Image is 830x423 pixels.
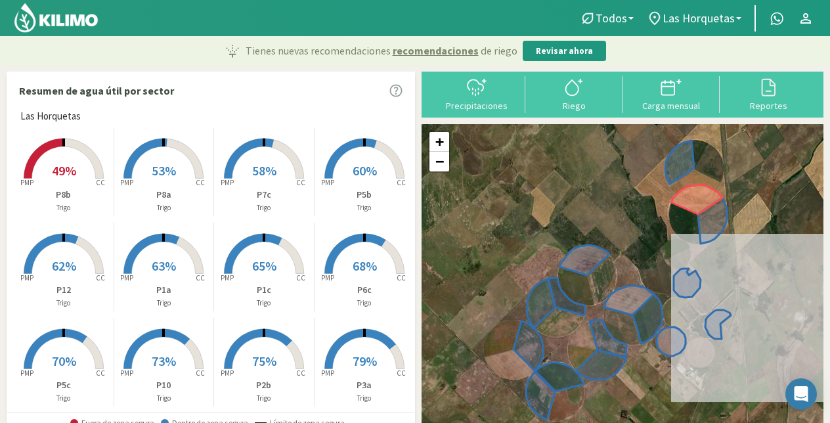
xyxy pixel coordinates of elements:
[221,273,234,282] tspan: PMP
[214,202,314,213] p: Trigo
[120,368,133,378] tspan: PMP
[321,178,334,187] tspan: PMP
[353,353,377,369] span: 79%
[96,178,105,187] tspan: CC
[720,76,817,111] button: Reportes
[252,162,276,179] span: 58%
[152,162,176,179] span: 53%
[315,378,415,392] p: P3a
[321,273,334,282] tspan: PMP
[296,368,305,378] tspan: CC
[315,393,415,404] p: Trigo
[196,368,206,378] tspan: CC
[114,298,214,309] p: Trigo
[214,378,314,392] p: P2b
[397,178,406,187] tspan: CC
[536,45,593,58] p: Revisar ahora
[20,368,33,378] tspan: PMP
[52,353,76,369] span: 70%
[14,283,114,297] p: P12
[114,283,214,297] p: P1a
[296,178,305,187] tspan: CC
[353,257,377,274] span: 68%
[353,162,377,179] span: 60%
[315,298,415,309] p: Trigo
[152,257,176,274] span: 63%
[596,11,627,25] span: Todos
[114,378,214,392] p: P10
[152,353,176,369] span: 73%
[622,76,720,111] button: Carga mensual
[14,202,114,213] p: Trigo
[296,273,305,282] tspan: CC
[626,101,716,110] div: Carga mensual
[393,43,479,58] span: recomendaciones
[321,368,334,378] tspan: PMP
[196,273,206,282] tspan: CC
[14,378,114,392] p: P5c
[214,188,314,202] p: P7c
[252,353,276,369] span: 75%
[114,393,214,404] p: Trigo
[432,101,521,110] div: Precipitaciones
[785,378,817,410] div: Open Intercom Messenger
[397,368,406,378] tspan: CC
[252,257,276,274] span: 65%
[52,257,76,274] span: 62%
[246,43,517,58] p: Tienes nuevas recomendaciones
[14,298,114,309] p: Trigo
[52,162,76,179] span: 49%
[120,178,133,187] tspan: PMP
[214,393,314,404] p: Trigo
[114,188,214,202] p: P8a
[196,178,206,187] tspan: CC
[428,76,525,111] button: Precipitaciones
[663,11,735,25] span: Las Horquetas
[96,273,105,282] tspan: CC
[315,202,415,213] p: Trigo
[214,283,314,297] p: P1c
[214,298,314,309] p: Trigo
[19,83,174,99] p: Resumen de agua útil por sector
[120,273,133,282] tspan: PMP
[523,41,606,62] button: Revisar ahora
[724,101,813,110] div: Reportes
[20,109,81,124] span: Las Horquetas
[529,101,619,110] div: Riego
[14,188,114,202] p: P8b
[429,152,449,171] a: Zoom out
[481,43,517,58] span: de riego
[315,188,415,202] p: P5b
[20,178,33,187] tspan: PMP
[14,393,114,404] p: Trigo
[20,273,33,282] tspan: PMP
[13,2,99,33] img: Kilimo
[397,273,406,282] tspan: CC
[96,368,105,378] tspan: CC
[221,368,234,378] tspan: PMP
[315,283,415,297] p: P6c
[221,178,234,187] tspan: PMP
[114,202,214,213] p: Trigo
[429,132,449,152] a: Zoom in
[525,76,622,111] button: Riego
